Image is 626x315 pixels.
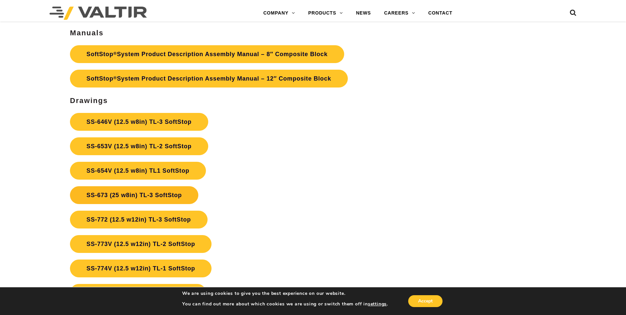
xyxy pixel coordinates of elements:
a: SS-653V (12.5 w8in) TL-2 SoftStop [70,137,208,155]
a: SS-673 (25 w8in) TL-3 SoftStop [70,186,198,204]
sup: ® [113,75,117,80]
strong: Manuals [70,29,104,37]
a: SoftStop®System Product Description Assembly Manual – 8″ Composite Block [70,45,344,63]
a: CAREERS [378,7,422,20]
p: We are using cookies to give you the best experience on our website. [182,291,388,297]
a: SS-773V (12.5 w12in) TL-2 SoftStop [70,235,212,253]
a: SS-646V (12.5 w8in) TL-3 SoftStop [70,113,208,131]
img: Valtir [49,7,147,20]
a: SS-774V (12.5 w12in) TL-1 SoftStop [70,260,212,277]
a: CONTACT [422,7,459,20]
p: You can find out more about which cookies we are using or switch them off in . [182,301,388,307]
a: SS-775V (25 w12in) TL-3 SoftStop [70,284,206,302]
a: SS-772 (12.5 w12in) TL-3 SoftStop [70,211,207,228]
strong: Drawings [70,96,108,105]
a: SS-654V (12.5 w8in) TL1 SoftStop [70,162,206,180]
button: Accept [408,295,443,307]
a: PRODUCTS [302,7,349,20]
a: SoftStop®System Product Description Assembly Manual – 12″ Composite Block [70,70,347,87]
button: settings [368,301,387,307]
sup: ® [113,51,117,56]
a: NEWS [349,7,378,20]
a: COMPANY [257,7,302,20]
